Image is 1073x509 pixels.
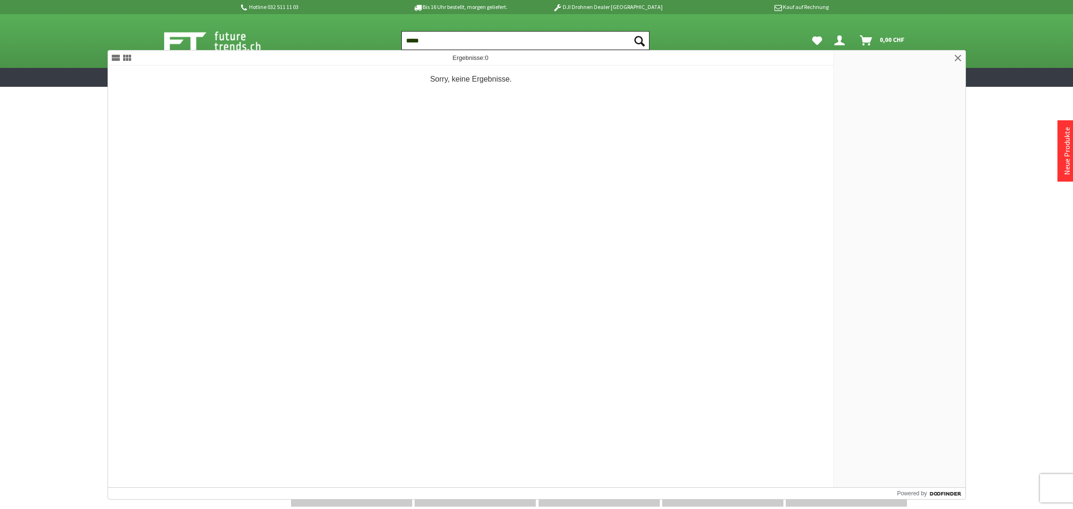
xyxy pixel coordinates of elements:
span: Ergebnisse: [453,54,489,61]
a: Powered by [897,488,965,499]
p: Bis 16 Uhr bestellt, morgen geliefert. [387,1,534,13]
p: Kauf auf Rechnung [682,1,829,13]
p: Hotline 032 511 11 03 [240,1,387,13]
input: Produkt, Marke, Kategorie, EAN, Artikelnummer… [401,31,649,50]
p: DJI Drohnen Dealer [GEOGRAPHIC_DATA] [534,1,681,13]
a: Meine Favoriten [807,31,827,50]
a: Neue Produkte [1062,127,1072,175]
button: Suchen [630,31,649,50]
span: Powered by [897,489,927,498]
p: Sorry, keine Ergebnisse. [108,66,834,92]
a: Dein Konto [831,31,852,50]
span: 0 [485,54,488,61]
span: 0,00 CHF [880,32,905,47]
img: Shop Futuretrends - zur Startseite wechseln [164,29,282,53]
a: Warenkorb [856,31,909,50]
